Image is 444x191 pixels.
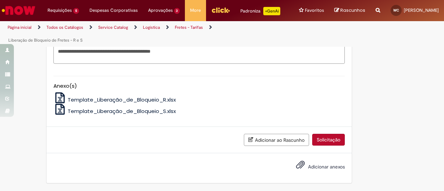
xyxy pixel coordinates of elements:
a: Logistica [143,25,160,30]
span: 5 [73,8,79,14]
textarea: Descrição [53,45,345,64]
a: Todos os Catálogos [46,25,83,30]
span: Rascunhos [340,7,365,14]
span: Despesas Corporativas [89,7,138,14]
img: ServiceNow [1,3,36,17]
p: +GenAi [263,7,280,15]
button: Solicitação [312,134,345,146]
h5: Anexo(s) [53,83,345,89]
button: Adicionar ao Rascunho [244,134,309,146]
span: WC [393,8,399,12]
a: Service Catalog [98,25,128,30]
span: Template_Liberação_de_Bloqueio_S.xlsx [68,107,176,115]
a: Template_Liberação_de_Bloqueio_S.xlsx [53,107,176,115]
span: 3 [174,8,180,14]
a: Página inicial [8,25,32,30]
span: [PERSON_NAME] [404,7,439,13]
span: Favoritos [305,7,324,14]
ul: Trilhas de página [5,21,291,47]
span: More [190,7,201,14]
a: Template_Liberação_de_Bloqueio_R.xlsx [53,96,176,103]
span: Aprovações [148,7,173,14]
img: click_logo_yellow_360x200.png [211,5,230,15]
span: Requisições [48,7,72,14]
button: Adicionar anexos [294,158,307,174]
a: Rascunhos [334,7,365,14]
span: Template_Liberação_de_Bloqueio_R.xlsx [68,96,176,103]
a: Liberação de Bloqueio de Fretes - R e S [8,37,83,43]
div: Padroniza [240,7,280,15]
a: Fretes - Tarifas [175,25,203,30]
span: Adicionar anexos [308,164,345,170]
